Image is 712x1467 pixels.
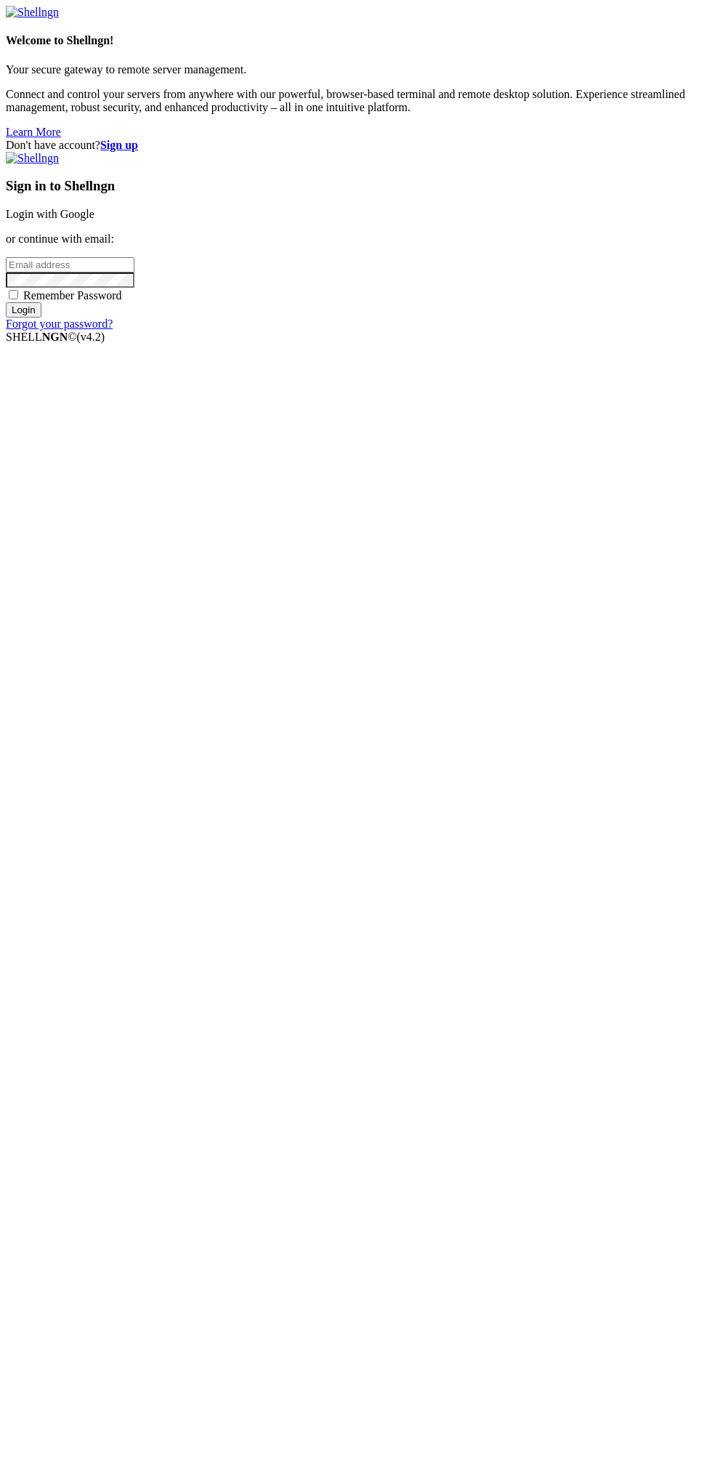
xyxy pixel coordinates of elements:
[6,152,59,165] img: Shellngn
[77,331,105,343] span: 4.2.0
[6,6,59,19] img: Shellngn
[6,63,706,76] p: Your secure gateway to remote server management.
[6,302,41,318] input: Login
[6,178,706,194] h3: Sign in to Shellngn
[6,233,706,246] p: or continue with email:
[6,257,134,272] input: Email address
[6,208,94,220] a: Login with Google
[100,139,138,151] a: Sign up
[6,88,706,114] p: Connect and control your servers from anywhere with our powerful, browser-based terminal and remo...
[42,331,68,343] b: NGN
[6,34,706,47] h4: Welcome to Shellngn!
[9,290,18,299] input: Remember Password
[6,126,61,138] a: Learn More
[6,331,105,343] span: SHELL ©
[6,318,113,330] a: Forgot your password?
[6,139,706,152] div: Don't have account?
[23,289,122,302] span: Remember Password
